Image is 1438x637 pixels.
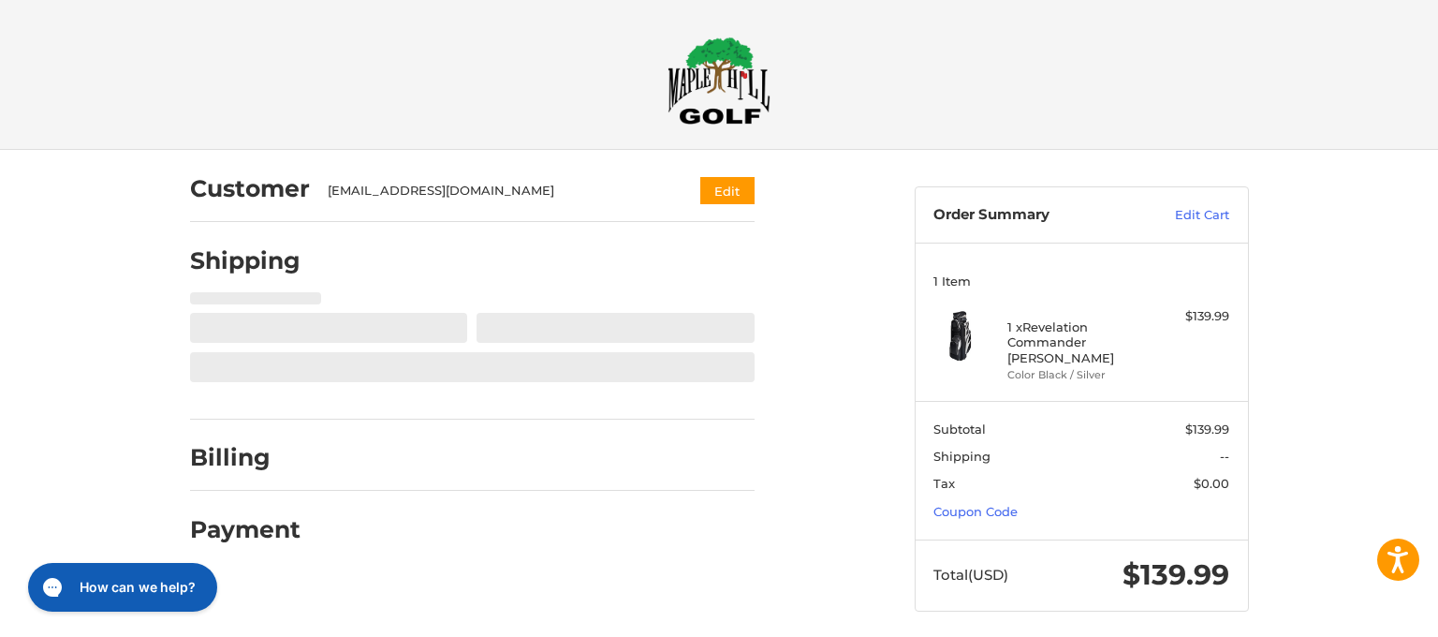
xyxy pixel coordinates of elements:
[1135,206,1229,225] a: Edit Cart
[1185,422,1229,437] span: $139.99
[1007,367,1151,383] li: Color Black / Silver
[19,556,222,618] iframe: Gorgias live chat messenger
[933,504,1018,519] a: Coupon Code
[1194,476,1229,491] span: $0.00
[933,566,1008,584] span: Total (USD)
[1220,449,1229,464] span: --
[1155,307,1229,326] div: $139.99
[933,206,1135,225] h3: Order Summary
[700,177,755,204] button: Edit
[668,37,770,125] img: Maple Hill Golf
[190,443,300,472] h2: Billing
[933,449,990,464] span: Shipping
[190,515,301,544] h2: Payment
[328,182,664,200] div: [EMAIL_ADDRESS][DOMAIN_NAME]
[933,422,986,437] span: Subtotal
[933,476,955,491] span: Tax
[1007,319,1151,365] h4: 1 x Revelation Commander [PERSON_NAME]
[190,246,301,275] h2: Shipping
[1123,557,1229,592] span: $139.99
[190,174,310,203] h2: Customer
[933,274,1229,289] h3: 1 Item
